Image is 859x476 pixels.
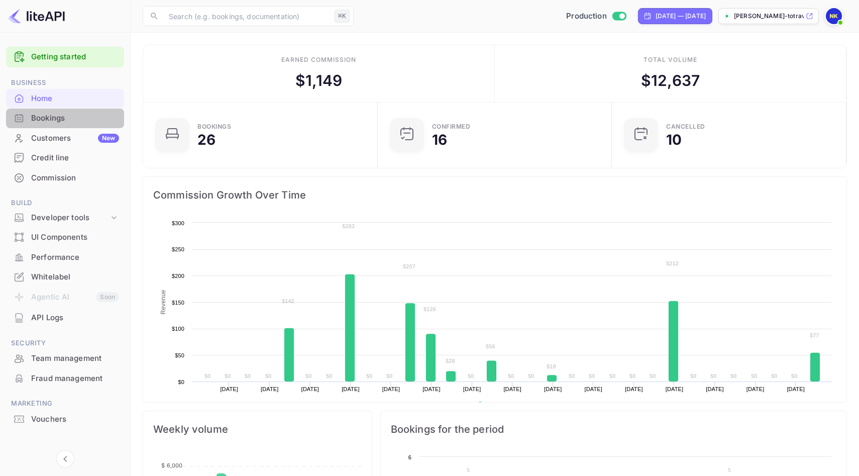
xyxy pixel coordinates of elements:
[589,373,595,379] text: $0
[6,349,124,368] div: Team management
[172,246,184,252] text: $250
[638,8,712,24] div: Click to change the date range period
[6,168,124,188] div: Commission
[153,187,836,203] span: Commission Growth Over Time
[6,349,124,367] a: Team management
[265,373,272,379] text: $0
[172,220,184,226] text: $300
[31,232,119,243] div: UI Components
[666,124,705,130] div: CANCELLED
[730,373,737,379] text: $0
[153,421,362,437] span: Weekly volume
[295,69,342,92] div: $ 1,149
[656,12,706,21] div: [DATE] — [DATE]
[31,312,119,324] div: API Logs
[643,55,697,64] div: Total volume
[326,373,333,379] text: $0
[391,421,836,437] span: Bookings for the period
[31,252,119,263] div: Performance
[204,373,211,379] text: $0
[31,152,119,164] div: Credit line
[245,373,251,379] text: $0
[6,267,124,287] div: Whitelabel
[528,373,534,379] text: $0
[547,363,556,369] text: $18
[6,77,124,88] span: Business
[508,373,514,379] text: $0
[6,129,124,148] div: CustomersNew
[31,51,119,63] a: Getting started
[197,133,216,147] div: 26
[6,308,124,327] a: API Logs
[382,386,400,392] text: [DATE]
[625,386,643,392] text: [DATE]
[791,373,798,379] text: $0
[31,212,109,224] div: Developer tools
[342,223,355,229] text: $283
[728,467,731,473] text: 5
[6,168,124,187] a: Commission
[98,134,119,143] div: New
[6,209,124,227] div: Developer tools
[386,373,393,379] text: $0
[710,373,717,379] text: $0
[6,109,124,128] div: Bookings
[446,358,455,364] text: $28
[562,11,630,22] div: Switch to Sandbox mode
[751,373,758,379] text: $0
[734,12,804,21] p: [PERSON_NAME]-totrave...
[771,373,778,379] text: $0
[422,386,441,392] text: [DATE]
[220,386,238,392] text: [DATE]
[225,373,231,379] text: $0
[746,386,765,392] text: [DATE]
[6,248,124,267] div: Performance
[261,386,279,392] text: [DATE]
[403,263,415,269] text: $207
[810,332,819,338] text: $77
[31,414,119,425] div: Vouchers
[31,113,119,124] div: Bookings
[8,8,65,24] img: LiteAPI logo
[408,454,411,460] text: 6
[178,379,184,385] text: $0
[6,369,124,389] div: Fraud management
[487,402,512,409] text: Revenue
[31,93,119,105] div: Home
[6,267,124,286] a: Whitelabel
[172,273,184,279] text: $200
[6,109,124,127] a: Bookings
[650,373,656,379] text: $0
[6,89,124,108] a: Home
[432,124,471,130] div: Confirmed
[6,410,124,429] div: Vouchers
[690,373,697,379] text: $0
[666,386,684,392] text: [DATE]
[486,343,495,349] text: $56
[6,47,124,67] div: Getting started
[544,386,562,392] text: [DATE]
[6,338,124,349] span: Security
[31,172,119,184] div: Commission
[503,386,521,392] text: [DATE]
[467,467,470,473] text: 5
[6,398,124,409] span: Marketing
[172,300,184,306] text: $150
[175,352,184,358] text: $50
[641,69,700,92] div: $ 12,637
[282,298,294,304] text: $142
[6,129,124,147] a: CustomersNew
[666,260,679,266] text: $212
[423,306,436,312] text: $126
[301,386,319,392] text: [DATE]
[160,290,167,314] text: Revenue
[6,89,124,109] div: Home
[31,353,119,364] div: Team management
[6,198,124,209] span: Build
[31,271,119,283] div: Whitelabel
[6,248,124,266] a: Performance
[629,373,636,379] text: $0
[31,373,119,385] div: Fraud management
[6,228,124,247] div: UI Components
[161,462,182,469] tspan: $ 6,000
